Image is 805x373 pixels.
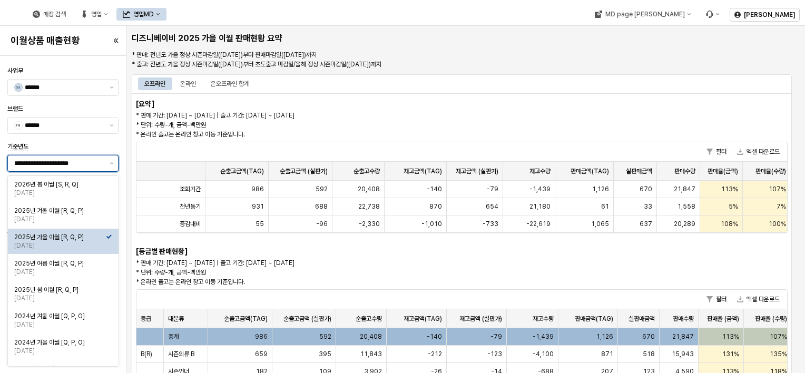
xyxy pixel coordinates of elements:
[319,332,331,341] span: 592
[105,155,118,171] button: 제안 사항 표시
[136,259,294,267] font: * 판매 기간: [DATE] ~ [DATE] | 출고 기간: [DATE] ~ [DATE]
[529,202,551,211] span: 21,180
[14,286,106,294] div: 2025년 봄 이월 [R, Q, P]
[7,67,23,74] span: 사업부
[14,233,106,241] div: 2025년 가을 이월 [R, Q, P]
[721,185,738,193] span: 113%
[7,105,23,112] span: 브랜드
[770,332,787,341] span: 107%
[132,33,402,44] h5: 디즈니베이비 2025 가을 이월 판매현황 요약
[360,350,382,358] span: 11,843
[770,350,787,358] span: 135%
[316,185,328,193] span: 592
[716,146,727,157] font: 필터
[729,202,738,211] span: 5%
[601,350,613,358] span: 871
[283,315,331,323] span: 순출고금액 (실판가)
[220,167,264,175] span: 순출고금액(TAG)
[486,202,498,211] span: 654
[7,143,28,151] span: 기준년도
[14,365,106,373] div: 2024년 여름 이월 [Q, P, O]
[359,220,380,228] span: -2,330
[14,259,106,268] div: 2025년 여름 이월 [R, Q, P]
[91,11,102,18] div: 영업
[14,207,106,215] div: 2025년 겨울 이월 [R, Q, P]
[132,51,317,58] font: * 판매: 전년도 가을 정상 시즌마감일([DATE])부터 판매마감일([DATE])까지
[755,167,786,175] span: 판매율(수량)
[596,332,613,341] span: 1,126
[132,61,381,68] font: * 출고: 전년도 가을 정상 시즌마감일([DATE])부터 초도출고 마감일/올해 정상 시즌마감일([DATE])까지
[674,167,695,175] span: 판매수량
[204,77,256,90] div: 온오프라인 합계
[14,215,106,223] div: [DATE]
[769,220,786,228] span: 100%
[721,220,738,228] span: 108%
[174,77,202,90] div: 온라인
[180,77,196,90] div: 온라인
[74,8,114,21] div: 영업
[716,294,727,305] font: 필터
[490,332,502,341] span: -79
[605,11,684,18] div: MD page [PERSON_NAME]
[529,185,551,193] span: -1,439
[168,350,194,358] span: 시즌의류 B
[14,268,106,276] div: [DATE]
[427,332,442,341] span: -140
[626,167,652,175] span: 실판매금액
[168,315,184,323] span: 대분류
[642,332,655,341] span: 670
[354,167,380,175] span: 순출고수량
[316,220,328,228] span: -96
[744,11,795,19] p: [PERSON_NAME]
[255,350,268,358] span: 659
[483,220,498,228] span: -733
[105,117,118,133] button: 제안 사항 표시
[14,320,106,329] div: [DATE]
[591,220,609,228] span: 1,065
[180,220,201,228] span: 증감대비
[487,185,498,193] span: -79
[358,185,380,193] span: 20,408
[168,332,179,341] span: 총계
[14,189,106,197] div: [DATE]
[14,180,106,189] div: 2026년 봄 이월 [S, R, Q]
[15,122,22,129] span: 79
[26,8,72,21] div: 매장 검색
[116,8,166,21] div: 영업MD
[678,202,695,211] span: 1,558
[136,112,294,119] font: * 판매 기간: [DATE] ~ [DATE] | 출고 기간: [DATE] ~ [DATE]
[707,315,739,323] span: 판매율 (금액)
[404,167,442,175] span: 재고금액(TAG)
[673,315,694,323] span: 판매수량
[256,220,264,228] span: 55
[15,84,22,91] span: DS
[43,11,66,18] div: 매장 검색
[777,202,786,211] span: 7%
[14,347,106,355] div: [DATE]
[251,185,264,193] span: 986
[588,8,697,21] div: MD page 이동
[672,332,694,341] span: 21,847
[144,77,165,90] div: 오프라인
[629,315,655,323] span: 실판매금액
[456,167,498,175] span: 재고금액 (실판가)
[421,220,442,228] span: -1,010
[722,350,739,358] span: 131%
[533,350,554,358] span: -4,100
[280,167,328,175] span: 순출고금액 (실판가)
[136,111,623,139] p: * 단위: 수량-개, 금액-백만원 * 온라인 출고는 온라인 창고 이동 기준입니다.
[755,315,787,323] span: 판매율 (수량)
[708,167,738,175] span: 판매율(금액)
[747,294,780,305] font: 엑셀 다운로드
[105,80,118,95] button: 제안 사항 표시
[643,350,655,358] span: 518
[644,202,652,211] span: 33
[255,332,268,341] span: 986
[640,220,652,228] span: 637
[672,350,694,358] span: 15,943
[575,315,613,323] span: 판매금액(TAG)
[14,338,106,347] div: 2024년 가을 이월 [Q, P, O]
[14,312,106,320] div: 2024년 겨울 이월 [Q, P, O]
[315,202,328,211] span: 688
[428,350,442,358] span: -212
